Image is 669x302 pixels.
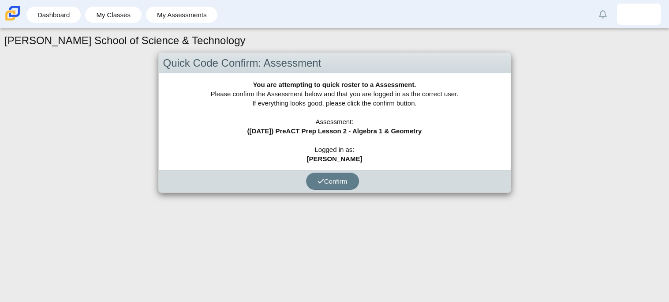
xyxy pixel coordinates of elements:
span: Confirm [318,177,348,185]
a: Dashboard [31,7,76,23]
a: Alerts [593,4,613,24]
b: [PERSON_NAME] [307,155,363,162]
a: Carmen School of Science & Technology [4,16,22,24]
b: ([DATE]) PreACT Prep Lesson 2 - Algebra 1 & Geometry [247,127,422,135]
div: Please confirm the Assessment below and that you are logged in as the correct user. If everything... [159,73,511,170]
a: nicholas.carter.jMQoYh [617,4,661,25]
h1: [PERSON_NAME] School of Science & Technology [4,33,246,48]
a: My Classes [90,7,137,23]
button: Confirm [306,173,359,190]
img: Carmen School of Science & Technology [4,4,22,23]
a: My Assessments [150,7,213,23]
img: nicholas.carter.jMQoYh [632,7,646,21]
b: You are attempting to quick roster to a Assessment. [253,81,416,88]
div: Quick Code Confirm: Assessment [159,53,511,74]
